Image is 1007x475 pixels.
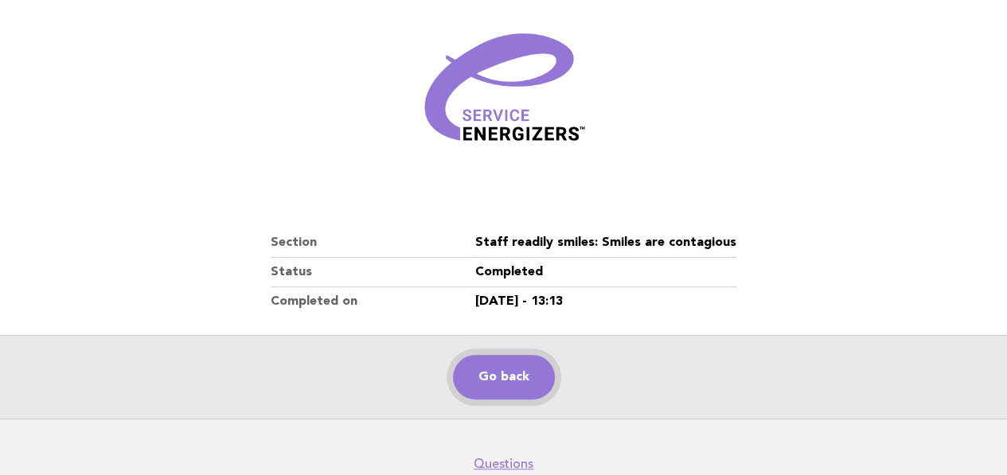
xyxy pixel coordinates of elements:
dt: Section [271,228,475,258]
dd: [DATE] - 13:13 [475,287,736,316]
dd: Staff readily smiles: Smiles are contagious [475,228,736,258]
dd: Completed [475,258,736,287]
dt: Status [271,258,475,287]
a: Go back [453,355,555,399]
dt: Completed on [271,287,475,316]
a: Questions [474,456,533,472]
